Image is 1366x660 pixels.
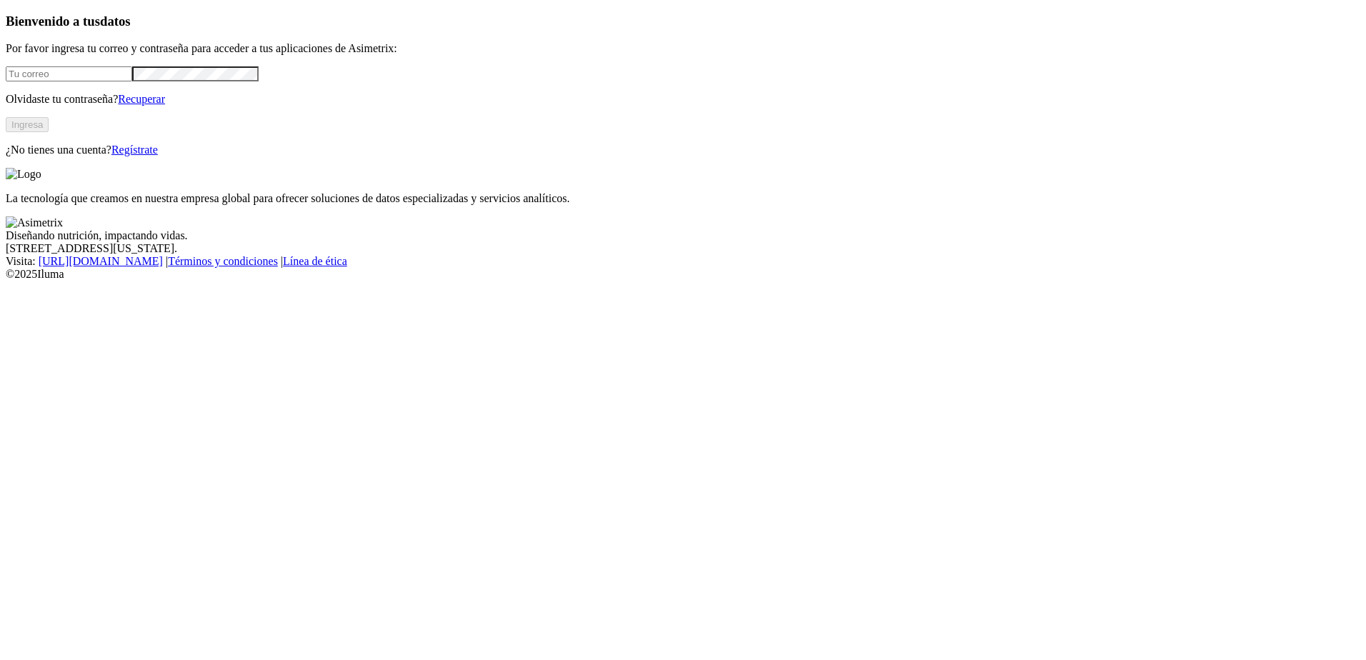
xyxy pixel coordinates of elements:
img: Asimetrix [6,216,63,229]
a: Recuperar [118,93,165,105]
a: Regístrate [111,144,158,156]
p: ¿No tienes una cuenta? [6,144,1360,156]
p: Por favor ingresa tu correo y contraseña para acceder a tus aplicaciones de Asimetrix: [6,42,1360,55]
button: Ingresa [6,117,49,132]
h3: Bienvenido a tus [6,14,1360,29]
div: Diseñando nutrición, impactando vidas. [6,229,1360,242]
img: Logo [6,168,41,181]
span: datos [100,14,131,29]
p: La tecnología que creamos en nuestra empresa global para ofrecer soluciones de datos especializad... [6,192,1360,205]
div: © 2025 Iluma [6,268,1360,281]
input: Tu correo [6,66,132,81]
div: Visita : | | [6,255,1360,268]
div: [STREET_ADDRESS][US_STATE]. [6,242,1360,255]
p: Olvidaste tu contraseña? [6,93,1360,106]
a: Términos y condiciones [168,255,278,267]
a: [URL][DOMAIN_NAME] [39,255,163,267]
a: Línea de ética [283,255,347,267]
